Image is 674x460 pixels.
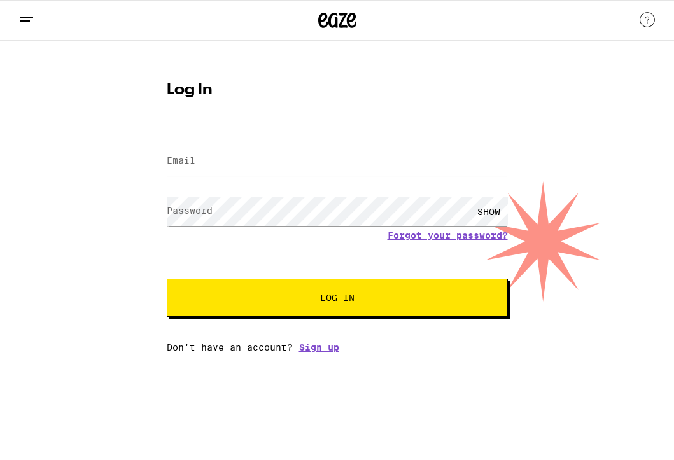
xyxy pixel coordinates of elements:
[167,155,195,165] label: Email
[388,230,508,240] a: Forgot your password?
[167,279,508,317] button: Log In
[167,206,213,216] label: Password
[320,293,355,302] span: Log In
[167,147,508,176] input: Email
[167,83,508,98] h1: Log In
[470,197,508,226] div: SHOW
[167,342,508,352] div: Don't have an account?
[299,342,339,352] a: Sign up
